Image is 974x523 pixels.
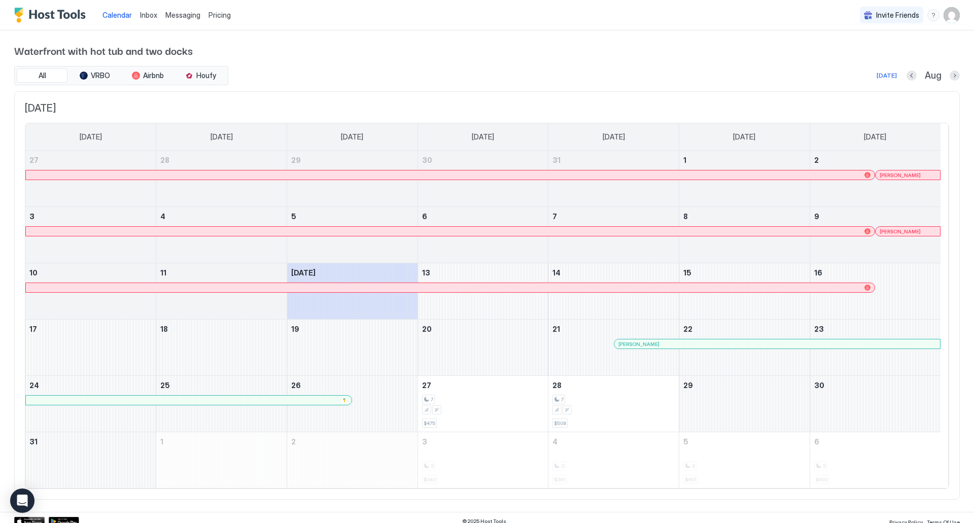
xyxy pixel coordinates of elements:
span: 16 [814,268,822,277]
a: August 27, 2025 [418,376,548,395]
a: August 1, 2025 [679,151,810,169]
td: August 14, 2025 [548,263,679,320]
a: August 22, 2025 [679,320,810,338]
span: 23 [814,325,824,333]
td: September 1, 2025 [156,432,287,489]
a: Saturday [854,123,896,151]
a: July 29, 2025 [287,151,418,169]
a: Wednesday [462,123,504,151]
td: August 29, 2025 [679,376,810,432]
td: August 10, 2025 [25,263,156,320]
a: August 13, 2025 [418,263,548,282]
span: Waterfront with hot tub and two docks [14,43,960,58]
td: September 6, 2025 [810,432,941,489]
span: Pricing [208,11,231,20]
td: August 15, 2025 [679,263,810,320]
button: [DATE] [875,69,898,82]
button: Next month [950,71,960,81]
span: 27 [29,156,39,164]
td: August 2, 2025 [810,151,941,207]
td: August 17, 2025 [25,320,156,376]
a: August 14, 2025 [548,263,679,282]
a: Calendar [102,10,132,20]
span: 29 [291,156,301,164]
a: August 30, 2025 [810,376,941,395]
span: Calendar [102,11,132,19]
span: 28 [552,381,562,390]
a: August 23, 2025 [810,320,941,338]
a: July 28, 2025 [156,151,287,169]
a: August 24, 2025 [25,376,156,395]
a: September 2, 2025 [287,432,418,451]
a: Tuesday [331,123,373,151]
span: 8 [683,212,688,221]
span: Inbox [140,11,157,19]
span: 10 [29,268,38,277]
a: September 4, 2025 [548,432,679,451]
div: tab-group [14,66,228,85]
a: August 8, 2025 [679,207,810,226]
span: 31 [552,156,561,164]
span: [DATE] [603,132,625,142]
td: September 2, 2025 [287,432,418,489]
span: 20 [422,325,432,333]
a: August 26, 2025 [287,376,418,395]
span: 7 [561,396,564,403]
span: [DATE] [80,132,102,142]
span: Airbnb [143,71,164,80]
td: August 21, 2025 [548,320,679,376]
td: July 29, 2025 [287,151,418,207]
td: August 13, 2025 [418,263,548,320]
a: August 15, 2025 [679,263,810,282]
span: [DATE] [341,132,363,142]
span: 4 [552,437,558,446]
td: July 27, 2025 [25,151,156,207]
span: 7 [431,396,433,403]
td: August 18, 2025 [156,320,287,376]
div: Host Tools Logo [14,8,90,23]
a: August 12, 2025 [287,263,418,282]
td: August 31, 2025 [25,432,156,489]
td: August 27, 2025 [418,376,548,432]
td: August 23, 2025 [810,320,941,376]
td: August 11, 2025 [156,263,287,320]
td: August 24, 2025 [25,376,156,432]
div: [DATE] [877,71,897,80]
span: Aug [925,70,942,82]
a: August 25, 2025 [156,376,287,395]
span: 26 [291,381,301,390]
span: [DATE] [472,132,494,142]
span: 30 [814,381,824,390]
td: September 5, 2025 [679,432,810,489]
a: August 18, 2025 [156,320,287,338]
span: 1 [683,156,686,164]
div: [PERSON_NAME] [880,228,936,235]
div: Open Intercom Messenger [10,489,34,513]
td: July 30, 2025 [418,151,548,207]
a: August 29, 2025 [679,376,810,395]
span: 6 [422,212,427,221]
a: September 5, 2025 [679,432,810,451]
a: August 28, 2025 [548,376,679,395]
button: Airbnb [122,68,173,83]
td: August 1, 2025 [679,151,810,207]
span: $475 [424,420,435,427]
a: August 10, 2025 [25,263,156,282]
a: July 27, 2025 [25,151,156,169]
a: Inbox [140,10,157,20]
a: August 31, 2025 [25,432,156,451]
a: August 11, 2025 [156,263,287,282]
span: 19 [291,325,299,333]
a: August 16, 2025 [810,263,941,282]
span: VRBO [91,71,110,80]
button: All [17,68,67,83]
span: $508 [554,420,566,427]
span: 7 [552,212,557,221]
span: 21 [552,325,560,333]
td: September 3, 2025 [418,432,548,489]
a: August 21, 2025 [548,320,679,338]
button: Previous month [907,71,917,81]
span: 25 [160,381,170,390]
span: 1 [160,437,163,446]
a: August 3, 2025 [25,207,156,226]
